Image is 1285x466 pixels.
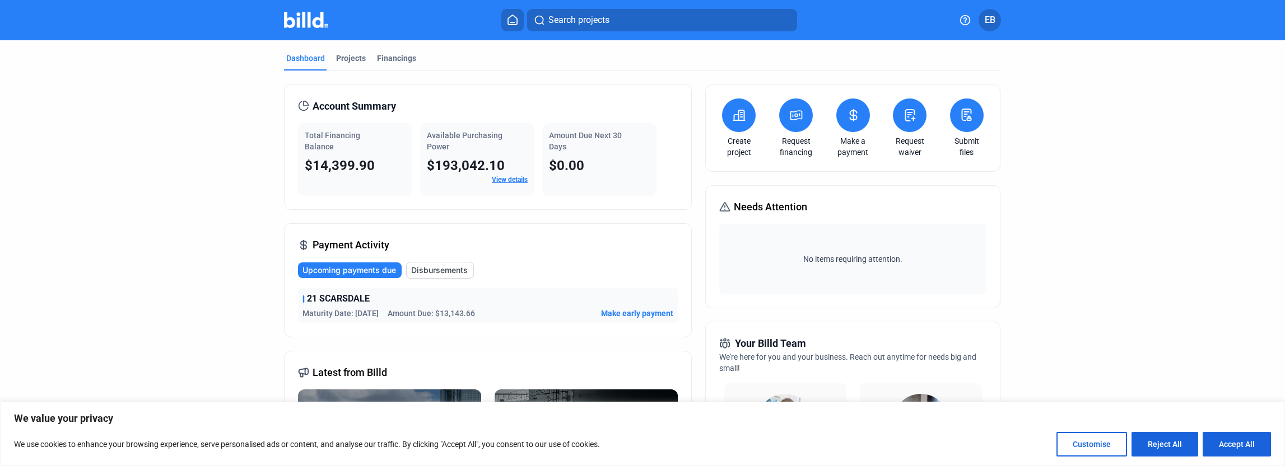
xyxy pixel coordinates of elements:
[1203,432,1271,456] button: Accept All
[411,265,468,276] span: Disbursements
[302,265,396,276] span: Upcoming payments due
[427,158,505,173] span: $193,042.10
[1056,432,1127,456] button: Customise
[307,292,370,305] span: 21 SCARSDALE
[14,412,1271,425] p: We value your privacy
[548,13,609,27] span: Search projects
[601,308,673,319] button: Make early payment
[388,308,475,319] span: Amount Due: $13,143.66
[14,437,600,451] p: We use cookies to enhance your browsing experience, serve personalised ads or content, and analys...
[834,135,873,158] a: Make a payment
[492,176,528,183] a: View details
[985,13,995,27] span: EB
[549,131,622,151] span: Amount Due Next 30 Days
[947,135,986,158] a: Submit files
[313,365,387,380] span: Latest from Billd
[377,53,416,64] div: Financings
[979,9,1001,31] button: EB
[735,336,806,351] span: Your Billd Team
[1132,432,1198,456] button: Reject All
[549,158,584,173] span: $0.00
[406,262,474,279] button: Disbursements
[284,12,328,28] img: Billd Company Logo
[719,135,758,158] a: Create project
[313,237,389,253] span: Payment Activity
[776,135,816,158] a: Request financing
[527,9,797,31] button: Search projects
[719,352,976,373] span: We're here for you and your business. Reach out anytime for needs big and small!
[302,308,379,319] span: Maturity Date: [DATE]
[893,394,949,450] img: Territory Manager
[734,199,807,215] span: Needs Attention
[336,53,366,64] div: Projects
[724,253,981,265] span: No items requiring attention.
[504,398,669,432] div: Discover the difference a strong capital strategy can make
[757,394,813,450] img: Relationship Manager
[890,135,929,158] a: Request waiver
[307,398,472,432] div: The strategies best-in-class subs use for a resilient business
[313,98,396,114] span: Account Summary
[286,53,325,64] div: Dashboard
[305,131,360,151] span: Total Financing Balance
[427,131,502,151] span: Available Purchasing Power
[305,158,375,173] span: $14,399.90
[298,262,402,278] button: Upcoming payments due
